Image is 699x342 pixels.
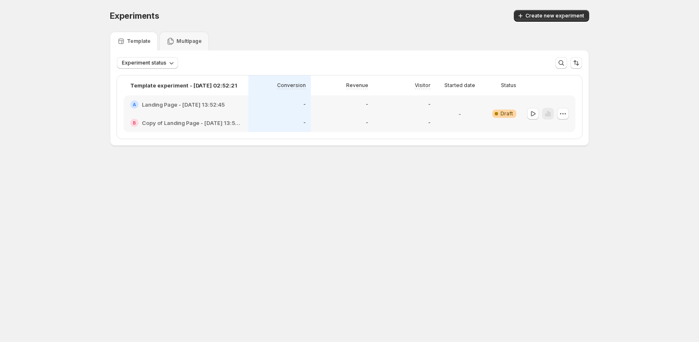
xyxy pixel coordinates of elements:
button: Create new experiment [514,10,589,22]
span: Experiments [110,11,159,21]
p: Template experiment - [DATE] 02:52:21 [130,81,237,90]
span: Draft [501,110,513,117]
p: - [428,101,431,108]
p: Visitor [415,82,431,89]
p: Started date [444,82,475,89]
span: Create new experiment [525,12,584,19]
h2: A [133,102,136,107]
h2: B [133,120,136,125]
h2: Landing Page - [DATE] 13:52:45 [142,100,225,109]
p: - [303,101,306,108]
p: Multipage [176,38,202,45]
p: Conversion [277,82,306,89]
p: Status [501,82,516,89]
p: - [366,101,368,108]
button: Sort the results [570,57,582,69]
p: - [428,120,431,126]
p: Revenue [346,82,368,89]
span: Experiment status [122,60,166,66]
button: Experiment status [117,57,178,69]
p: - [366,120,368,126]
h2: Copy of Landing Page - [DATE] 13:52:45 [142,119,242,127]
p: - [303,120,306,126]
p: Template [127,38,151,45]
p: - [459,110,461,118]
